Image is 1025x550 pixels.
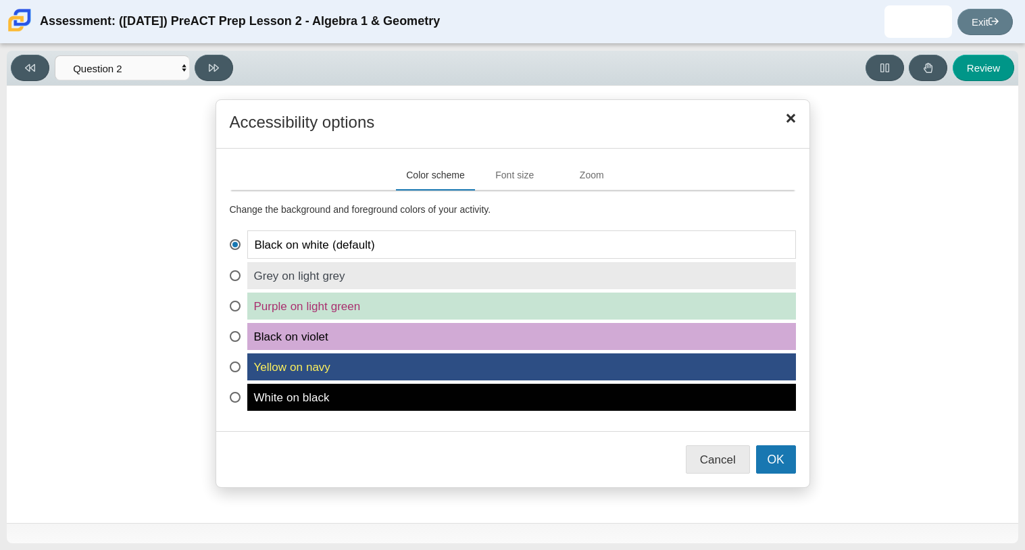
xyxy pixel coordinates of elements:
button: Close [780,107,803,130]
button: Raise Your Hand [909,55,947,81]
img: Carmen School of Science & Technology [5,6,34,34]
div: Assessment: ([DATE]) PreACT Prep Lesson 2 - Algebra 1 & Geometry [40,5,440,38]
legend: Change the background and foreground colors of your activity. [230,203,796,217]
button: Zoom [555,162,629,190]
button: Font size [478,162,552,190]
span: Purple on light green [247,293,796,320]
button: Review [953,55,1014,81]
img: maria.flamencoorte.xehDfe [907,11,929,32]
button: Cancel [686,445,750,474]
button: OK [756,445,796,474]
a: Exit [957,9,1013,35]
span: Grey on light grey [247,262,796,289]
span: Yellow on navy [247,353,796,380]
span: Black on violet [247,323,796,350]
a: Carmen School of Science & Technology [5,25,34,36]
span: White on black [247,384,796,411]
button: Color scheme [396,162,474,190]
span: Close [781,108,801,128]
span: Black on white (default) [247,230,796,259]
h2: Accessibility options [230,114,772,131]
